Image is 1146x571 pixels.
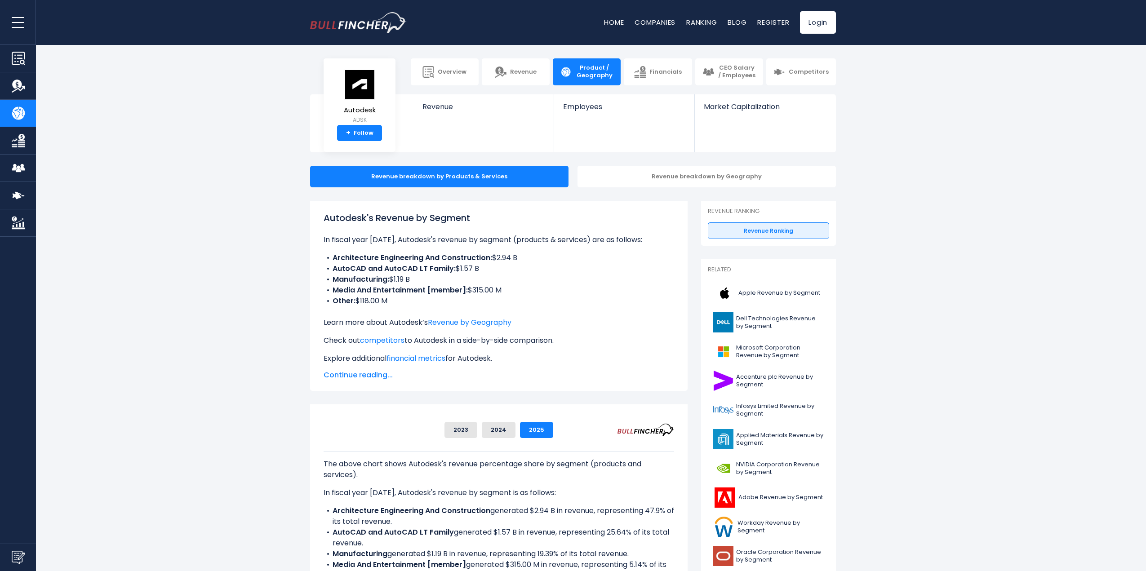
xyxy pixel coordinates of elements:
[695,58,763,85] a: CEO Salary / Employees
[344,116,376,124] small: ADSK
[713,429,733,449] img: AMAT logo
[343,69,376,125] a: Autodesk ADSK
[708,310,829,335] a: Dell Technologies Revenue by Segment
[686,18,717,27] a: Ranking
[324,459,674,480] p: The above chart shows Autodesk's revenue percentage share by segment (products and services).
[337,125,382,141] a: +Follow
[738,289,820,297] span: Apple Revenue by Segment
[604,18,624,27] a: Home
[577,166,836,187] div: Revenue breakdown by Geography
[713,458,733,478] img: NVDA logo
[708,281,829,305] a: Apple Revenue by Segment
[324,505,674,527] li: generated $2.94 B in revenue, representing 47.9% of its total revenue.
[789,68,829,76] span: Competitors
[704,102,826,111] span: Market Capitalization
[411,58,479,85] a: Overview
[360,335,404,345] a: competitors
[708,208,829,215] p: Revenue Ranking
[344,106,376,114] span: Autodesk
[520,422,553,438] button: 2025
[413,94,554,126] a: Revenue
[708,514,829,539] a: Workday Revenue by Segment
[800,11,836,34] a: Login
[333,505,490,516] b: Architecture Engineering And Construction
[333,252,492,263] b: Architecture Engineering And Construction:
[708,544,829,568] a: Oracle Corporation Revenue by Segment
[324,211,674,225] h1: Autodesk's Revenue by Segment
[333,263,456,274] b: AutoCAD and AutoCAD LT Family:
[310,12,407,33] img: bullfincher logo
[708,222,829,239] a: Revenue Ranking
[324,370,674,381] span: Continue reading...
[422,102,545,111] span: Revenue
[736,549,824,564] span: Oracle Corporation Revenue by Segment
[333,285,468,295] b: Media And Entertainment [member]:
[713,371,733,391] img: ACN logo
[333,296,355,306] b: Other:
[736,432,824,447] span: Applied Materials Revenue by Segment
[333,549,387,559] b: Manufacturing
[708,456,829,481] a: NVIDIA Corporation Revenue by Segment
[736,461,824,476] span: NVIDIA Corporation Revenue by Segment
[708,485,829,510] a: Adobe Revenue by Segment
[713,283,736,303] img: AAPL logo
[708,368,829,393] a: Accenture plc Revenue by Segment
[333,559,466,570] b: Media And Entertainment [member]
[695,94,835,126] a: Market Capitalization
[346,129,351,137] strong: +
[713,341,733,362] img: MSFT logo
[713,487,736,508] img: ADBE logo
[310,166,569,187] div: Revenue breakdown by Products & Services
[766,58,836,85] a: Competitors
[736,315,824,330] span: Dell Technologies Revenue by Segment
[333,274,389,284] b: Manufacturing:
[718,64,756,80] span: CEO Salary / Employees
[728,18,746,27] a: Blog
[738,494,823,501] span: Adobe Revenue by Segment
[708,398,829,422] a: Infosys Limited Revenue by Segment
[324,527,674,549] li: generated $1.57 B in revenue, representing 25.64% of its total revenue.
[386,353,445,363] a: financial metrics
[635,18,675,27] a: Companies
[324,263,674,274] li: $1.57 B
[324,274,674,285] li: $1.19 B
[324,317,674,328] p: Learn more about Autodesk’s
[444,422,477,438] button: 2023
[713,312,733,332] img: DELL logo
[563,102,685,111] span: Employees
[553,58,621,85] a: Product / Geography
[554,94,694,126] a: Employees
[708,266,829,274] p: Related
[324,549,674,559] li: generated $1.19 B in revenue, representing 19.39% of its total revenue.
[482,58,550,85] a: Revenue
[324,353,674,364] p: Explore additional for Autodesk.
[649,68,682,76] span: Financials
[482,422,515,438] button: 2024
[736,373,824,389] span: Accenture plc Revenue by Segment
[510,68,537,76] span: Revenue
[708,339,829,364] a: Microsoft Corporation Revenue by Segment
[324,235,674,245] p: In fiscal year [DATE], Autodesk's revenue by segment (products & services) are as follows:
[757,18,789,27] a: Register
[324,252,674,263] li: $2.94 B
[737,519,824,535] span: Workday Revenue by Segment
[438,68,466,76] span: Overview
[713,546,733,566] img: ORCL logo
[333,527,454,537] b: AutoCAD and AutoCAD LT Family
[324,335,674,346] p: Check out to Autodesk in a side-by-side comparison.
[575,64,613,80] span: Product / Geography
[624,58,692,85] a: Financials
[708,427,829,451] a: Applied Materials Revenue by Segment
[736,344,824,359] span: Microsoft Corporation Revenue by Segment
[713,517,735,537] img: WDAY logo
[324,487,674,498] p: In fiscal year [DATE], Autodesk's revenue by segment is as follows:
[310,12,407,33] a: Go to homepage
[324,285,674,296] li: $315.00 M
[324,296,674,306] li: $118.00 M
[736,403,824,418] span: Infosys Limited Revenue by Segment
[713,400,733,420] img: INFY logo
[428,317,511,328] a: Revenue by Geography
